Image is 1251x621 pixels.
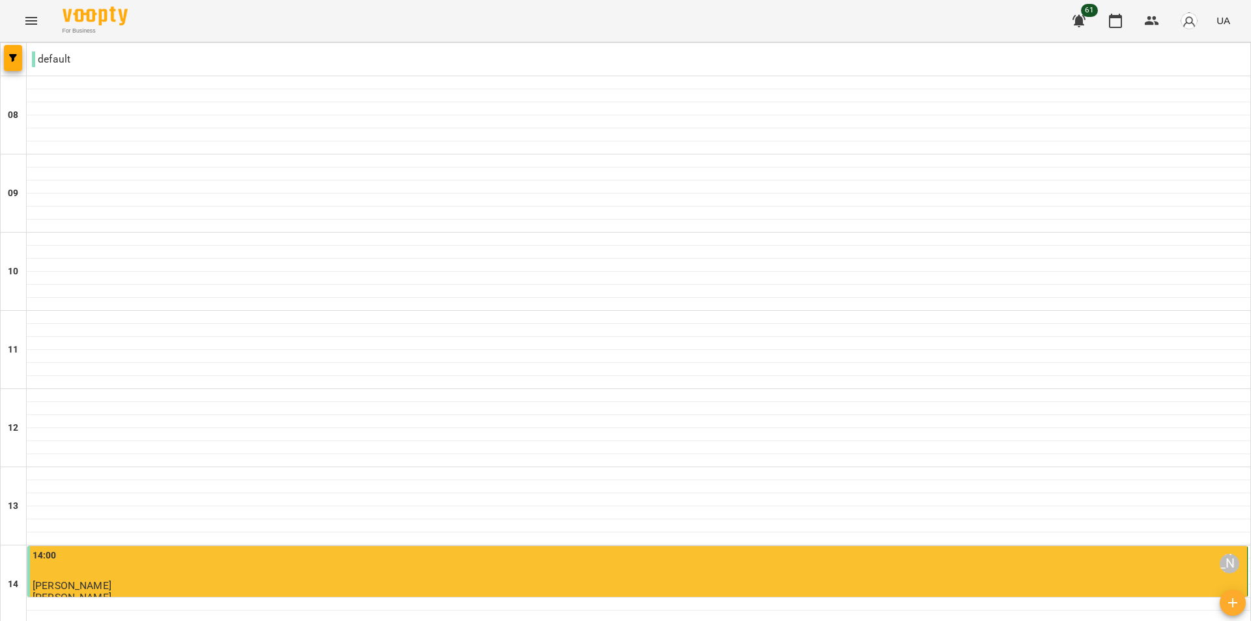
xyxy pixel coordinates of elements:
[33,592,111,603] p: [PERSON_NAME]
[8,265,18,279] h6: 10
[1081,4,1098,17] span: 61
[33,579,111,592] span: [PERSON_NAME]
[1216,14,1230,27] span: UA
[1180,12,1198,30] img: avatar_s.png
[8,577,18,592] h6: 14
[1211,8,1235,33] button: UA
[63,27,128,35] span: For Business
[8,108,18,123] h6: 08
[16,5,47,36] button: Menu
[1220,590,1246,616] button: Створити урок
[63,7,128,25] img: Voopty Logo
[1220,554,1239,573] div: Аліса Філіпович
[8,343,18,357] h6: 11
[32,51,70,67] p: default
[8,186,18,201] h6: 09
[8,421,18,435] h6: 12
[8,499,18,513] h6: 13
[33,549,57,563] label: 14:00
